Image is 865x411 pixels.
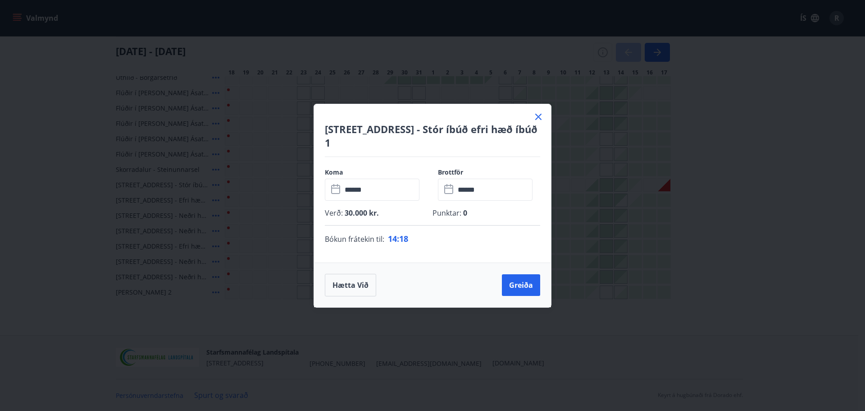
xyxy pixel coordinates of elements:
span: 14 : [388,233,399,244]
span: 0 [461,208,467,218]
p: Punktar : [432,208,540,218]
p: Verð : [325,208,432,218]
button: Hætta við [325,274,376,296]
span: Bókun frátekin til : [325,234,384,245]
span: 18 [399,233,408,244]
label: Brottför [438,168,540,177]
button: Greiða [502,274,540,296]
span: 30.000 kr. [343,208,379,218]
label: Koma [325,168,427,177]
h4: [STREET_ADDRESS] - Stór íbúð efri hæð íbúð 1 [325,122,540,149]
